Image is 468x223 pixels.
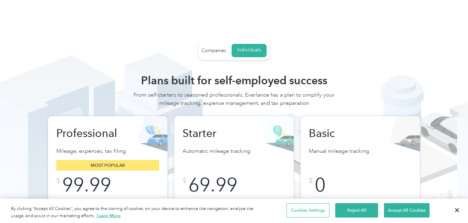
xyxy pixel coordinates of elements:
div: 0 [315,177,326,193]
p: Per year [56,198,159,221]
div: $ [183,177,186,184]
div: Companies [201,48,226,54]
button: Cookies Settings [286,203,329,218]
p: Manual mileage tracking [309,147,412,157]
h2: Professional [56,126,128,140]
button: Reject All [335,203,378,218]
input: Submit [118,62,163,76]
div: Most popular [56,160,159,171]
div: $ [56,177,60,184]
div: By clicking “Accept All Cookies”, you agree to the storing of cookies on your device to enhance s... [11,206,257,219]
p: Per year or $8.99 per month [183,198,285,221]
h2: Plans built for self-employed success [131,74,337,87]
div: From self-starters to seasoned professionals, Everlance has a plan to simplify your mileage track... [131,91,337,114]
button: Accept All Cookies [384,203,430,218]
button: Close [449,202,465,218]
input: Submit [118,90,163,104]
p: Mileage, expenses, tax filing [56,147,159,157]
h2: Basic [309,126,381,140]
p: Automatic mileage tracking [183,147,285,157]
div: 99.99 [62,177,111,193]
div: Individuals [237,47,261,53]
a: More information about your privacy, opens in a new tab [97,213,120,218]
p: No payment required [309,198,412,221]
div: 69.99 [188,177,237,193]
div: $ [309,177,313,184]
h2: Starter [183,126,255,140]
